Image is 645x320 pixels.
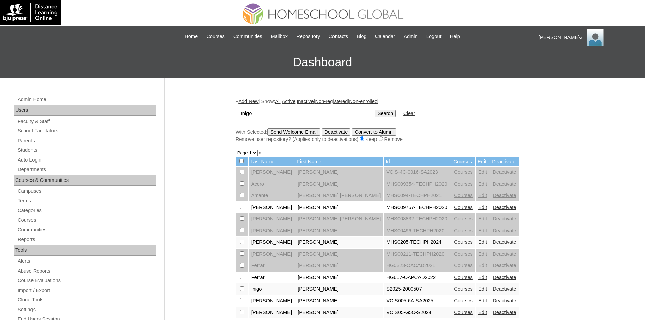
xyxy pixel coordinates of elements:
[17,286,156,295] a: Import / Export
[17,95,156,104] a: Admin Home
[17,296,156,304] a: Clone Tools
[17,127,156,135] a: School Facilitators
[403,111,415,116] a: Clear
[384,167,451,178] td: VCIS-4C-0016-SA2023
[249,202,295,213] td: [PERSON_NAME]
[478,310,487,315] a: Edit
[539,29,638,46] div: [PERSON_NAME]
[249,178,295,190] td: Acero
[295,260,383,272] td: [PERSON_NAME]
[384,190,451,201] td: MHS0094-TECHPH2021
[478,275,487,280] a: Edit
[478,239,487,245] a: Edit
[249,157,295,167] td: Last Name
[17,276,156,285] a: Course Evaluations
[249,213,295,225] td: [PERSON_NAME]
[493,205,516,210] a: Deactivate
[249,225,295,237] td: [PERSON_NAME]
[478,251,487,257] a: Edit
[295,225,383,237] td: [PERSON_NAME]
[384,249,451,260] td: MHS00211-TECHPH2020
[426,33,442,40] span: Logout
[17,165,156,174] a: Departments
[384,307,451,318] td: VCIS05-G5C-S2024
[357,33,366,40] span: Blog
[384,202,451,213] td: MHS009757-TECHPH2020
[249,272,295,283] td: Ferrari
[493,310,516,315] a: Deactivate
[493,181,516,187] a: Deactivate
[296,33,320,40] span: Repository
[259,150,262,155] a: »
[295,157,383,167] td: First Name
[423,33,445,40] a: Logout
[17,226,156,234] a: Communities
[236,136,571,143] div: Remove user repository? (Applies only to deactivations) Keep Remove
[17,267,156,275] a: Abuse Reports
[478,205,487,210] a: Edit
[384,237,451,248] td: MHS0205-TECHPH2024
[17,206,156,215] a: Categories
[14,175,156,186] div: Courses & Communities
[447,33,464,40] a: Help
[249,307,295,318] td: [PERSON_NAME]
[295,167,383,178] td: [PERSON_NAME]
[295,283,383,295] td: [PERSON_NAME]
[454,263,473,268] a: Courses
[267,33,292,40] a: Mailbox
[493,263,516,268] a: Deactivate
[493,298,516,303] a: Deactivate
[297,99,314,104] a: Inactive
[454,228,473,233] a: Courses
[454,169,473,175] a: Courses
[384,295,451,307] td: VCIS005-6A-SA2025
[372,33,399,40] a: Calendar
[478,169,487,175] a: Edit
[454,298,473,303] a: Courses
[454,251,473,257] a: Courses
[267,128,320,136] input: Send Welcome Email
[384,213,451,225] td: MHS008832-TECHPH2020
[384,260,451,272] td: HG0323-OACAD2021
[375,110,396,117] input: Search
[185,33,198,40] span: Home
[384,225,451,237] td: MHS00496-TECHPH2020
[315,99,348,104] a: Non-registered
[17,146,156,154] a: Students
[493,275,516,280] a: Deactivate
[181,33,201,40] a: Home
[17,235,156,244] a: Reports
[454,193,473,198] a: Courses
[295,178,383,190] td: [PERSON_NAME]
[249,167,295,178] td: [PERSON_NAME]
[352,128,396,136] input: Convert to Alumni
[17,117,156,126] a: Faculty & Staff
[3,3,57,22] img: logo-white.png
[478,286,487,292] a: Edit
[295,213,383,225] td: [PERSON_NAME] [PERSON_NAME]
[325,33,351,40] a: Contacts
[375,33,395,40] span: Calendar
[353,33,370,40] a: Blog
[328,33,348,40] span: Contacts
[454,181,473,187] a: Courses
[233,33,262,40] span: Communities
[271,33,288,40] span: Mailbox
[238,99,258,104] a: Add New
[249,190,295,201] td: Amante
[17,136,156,145] a: Parents
[454,216,473,221] a: Courses
[282,99,295,104] a: Active
[249,249,295,260] td: [PERSON_NAME]
[240,109,367,118] input: Search
[203,33,228,40] a: Courses
[454,310,473,315] a: Courses
[478,263,487,268] a: Edit
[490,157,519,167] td: Deactivate
[236,98,571,143] div: + | Show: | | | |
[230,33,266,40] a: Communities
[17,305,156,314] a: Settings
[450,33,460,40] span: Help
[454,205,473,210] a: Courses
[14,245,156,256] div: Tools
